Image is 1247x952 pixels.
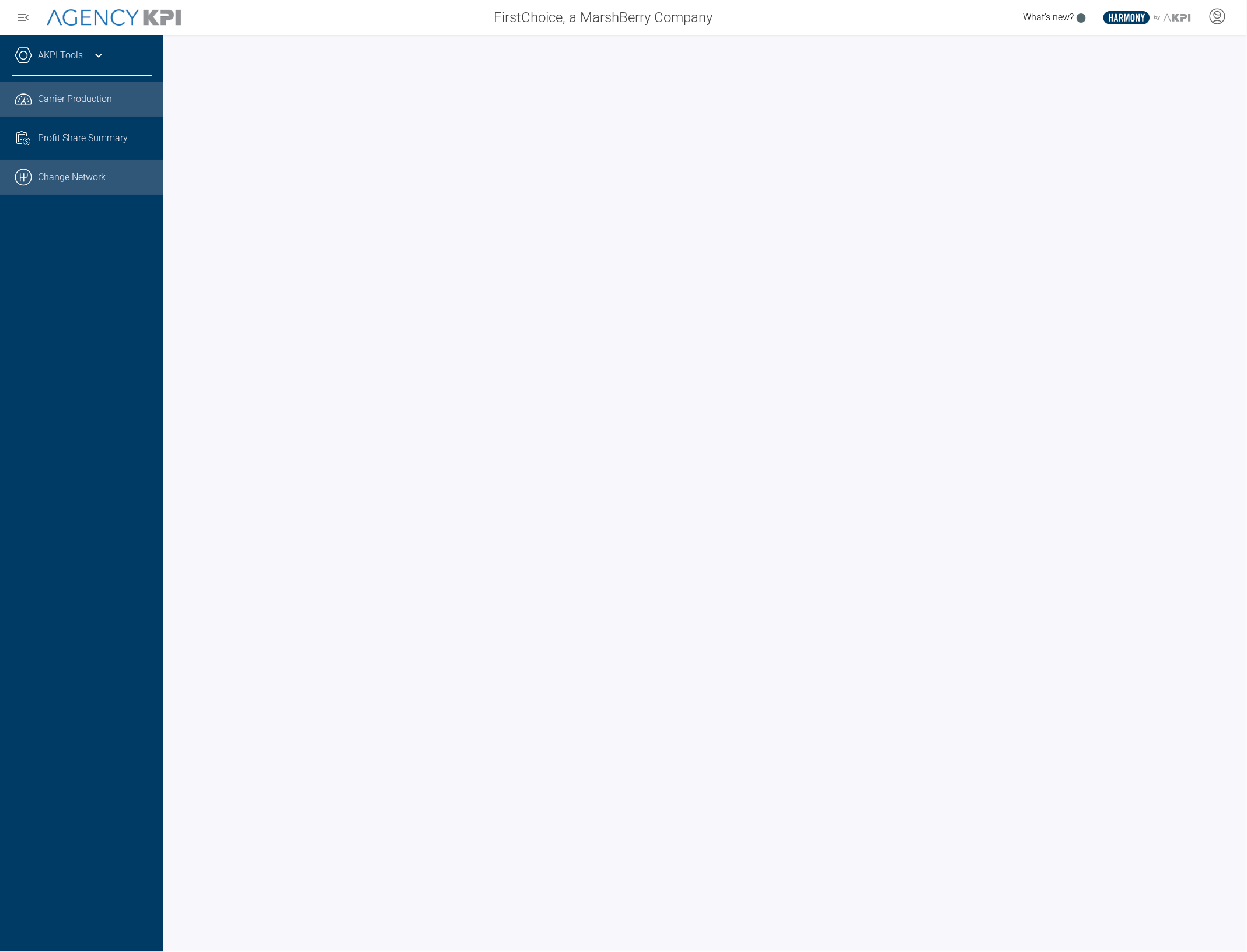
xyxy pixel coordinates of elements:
[38,48,83,62] a: AKPI Tools
[38,92,112,106] span: Carrier Production
[1023,12,1074,23] span: What's new?
[47,9,181,26] img: AgencyKPI
[38,131,128,145] span: Profit Share Summary
[494,7,712,28] span: FirstChoice, a MarshBerry Company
